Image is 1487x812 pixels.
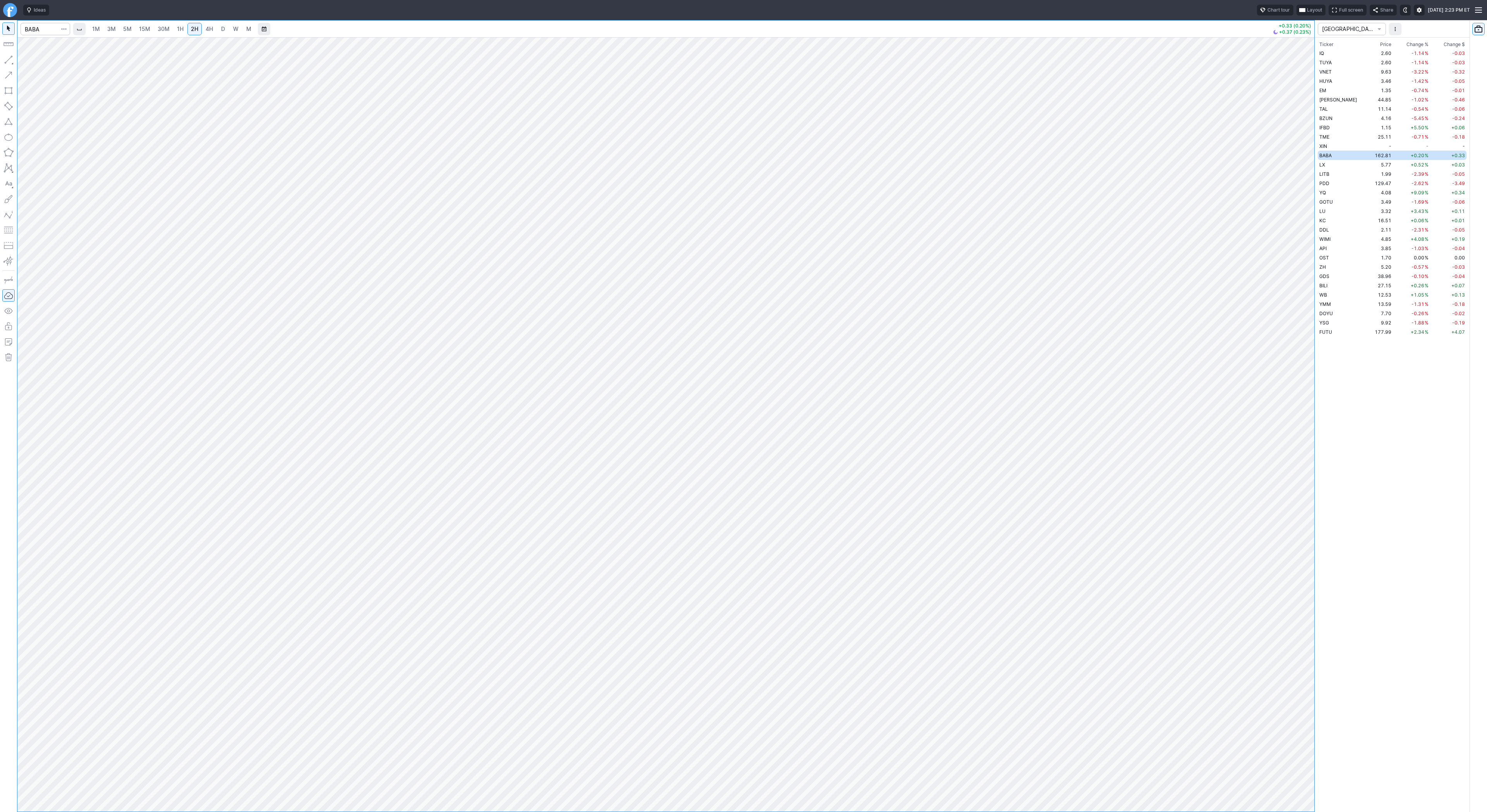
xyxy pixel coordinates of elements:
span: YQ [1319,190,1326,196]
span: +0.13 [1451,292,1465,298]
span: GOTU [1319,199,1333,205]
span: % [1425,162,1429,168]
span: VNET [1319,69,1332,75]
button: Range [258,23,270,35]
span: 0.00 [1414,255,1424,261]
span: BABA [1319,153,1332,158]
a: 3M [104,23,119,35]
p: +0.33 (0.20%) [1273,24,1311,28]
span: -0.74 [1411,88,1424,93]
span: % [1425,50,1429,56]
button: Interval [73,23,86,35]
span: +0.06 [1451,125,1465,130]
span: WIMI [1319,236,1331,242]
span: BZUN [1319,115,1332,121]
a: Finviz.com [3,3,17,17]
span: W [233,26,239,32]
td: 44.85 [1369,95,1393,104]
span: LITB [1319,171,1329,177]
a: 4H [202,23,216,35]
span: % [1425,273,1429,279]
td: 2.60 [1369,58,1393,67]
a: 5M [120,23,135,35]
span: -0.01 [1452,88,1465,93]
span: +0.52 [1411,162,1424,168]
span: +0.07 [1451,283,1465,288]
span: -0.06 [1452,199,1465,205]
button: Position [2,239,15,252]
td: 1.15 [1369,123,1393,132]
span: [DATE] 2:23 PM ET [1428,6,1470,14]
a: D [217,23,229,35]
span: -3.22 [1411,69,1424,75]
button: Settings [1414,5,1425,15]
span: 1M [92,26,100,32]
span: +5.50 [1411,125,1424,130]
td: 16.51 [1369,216,1393,225]
span: BILI [1319,283,1327,288]
button: Rotated rectangle [2,100,15,112]
span: +9.09 [1411,190,1424,196]
td: 2.60 [1369,48,1393,58]
td: 1.99 [1369,169,1393,179]
span: +0.03 [1451,162,1465,168]
span: +0.01 [1451,218,1465,223]
span: - [1426,143,1429,149]
div: Ticker [1319,41,1333,48]
span: -0.18 [1452,301,1465,307]
span: % [1425,245,1429,251]
span: % [1425,180,1429,186]
span: % [1425,60,1429,65]
button: Layout [1296,5,1326,15]
td: 1.70 [1369,253,1393,262]
span: 4H [206,26,213,32]
span: +3.43 [1411,208,1424,214]
button: Measure [2,38,15,50]
td: 5.77 [1369,160,1393,169]
td: 4.16 [1369,113,1393,123]
td: 38.96 [1369,271,1393,281]
button: Full screen [1329,5,1367,15]
td: 4.08 [1369,188,1393,197]
button: Add note [2,336,15,348]
span: -3.49 [1452,180,1465,186]
span: % [1425,208,1429,214]
span: 2H [191,26,198,32]
td: 11.14 [1369,104,1393,113]
a: W [230,23,242,35]
span: % [1425,97,1429,103]
span: % [1425,301,1429,307]
span: -2.39 [1411,171,1424,177]
span: % [1425,283,1429,288]
span: IFBD [1319,125,1330,130]
span: -1.14 [1411,50,1424,56]
td: 12.53 [1369,290,1393,299]
span: OST [1319,255,1329,261]
span: HUYA [1319,78,1332,84]
button: Brush [2,193,15,205]
span: +2.34 [1411,329,1424,335]
span: +4.07 [1451,329,1465,335]
button: Elliott waves [2,208,15,221]
span: WB [1319,292,1327,298]
span: -0.46 [1452,97,1465,103]
td: 4.85 [1369,234,1393,244]
input: Search [21,23,70,35]
td: 2.11 [1369,225,1393,234]
td: - [1369,141,1393,151]
span: -0.05 [1452,227,1465,233]
button: Chart tour [1257,5,1293,15]
td: 13.59 [1369,299,1393,309]
span: +4.08 [1411,236,1424,242]
span: 5M [123,26,132,32]
span: Change % [1406,41,1429,48]
td: 162.81 [1369,151,1393,160]
button: Drawings Autosave: On [2,289,15,302]
span: -0.54 [1411,106,1424,112]
span: [GEOGRAPHIC_DATA] [1322,25,1374,33]
span: % [1425,190,1429,196]
td: 177.99 [1369,327,1393,336]
span: +0.33 [1451,153,1465,158]
td: 9.63 [1369,67,1393,76]
span: +0.11 [1451,208,1465,214]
